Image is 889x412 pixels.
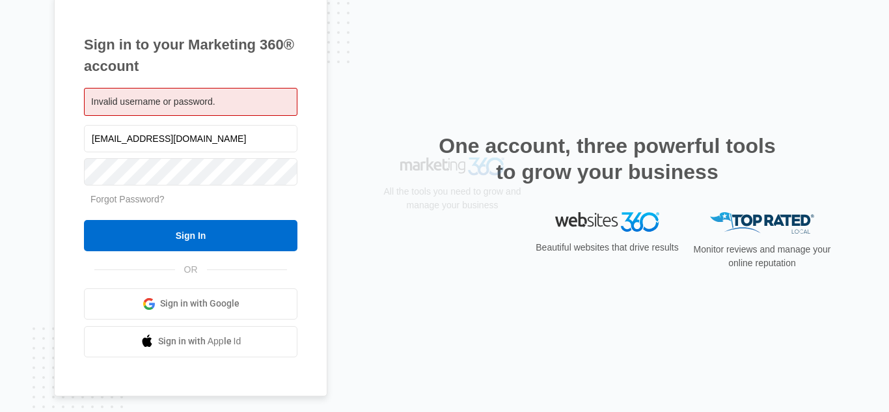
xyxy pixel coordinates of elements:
a: Forgot Password? [90,194,165,204]
span: Sign in with Apple Id [158,335,241,348]
a: Sign in with Google [84,288,297,320]
p: Beautiful websites that drive results [534,241,680,254]
h2: One account, three powerful tools to grow your business [435,133,780,185]
p: All the tools you need to grow and manage your business [379,240,525,267]
p: Monitor reviews and manage your online reputation [689,243,835,270]
img: Top Rated Local [710,212,814,234]
h1: Sign in to your Marketing 360® account [84,34,297,77]
a: Sign in with Apple Id [84,326,297,357]
input: Sign In [84,220,297,251]
span: Invalid username or password. [91,96,215,107]
img: Websites 360 [555,212,659,231]
img: Marketing 360 [400,212,504,230]
input: Email [84,125,297,152]
span: Sign in with Google [160,297,239,310]
span: OR [175,263,207,277]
